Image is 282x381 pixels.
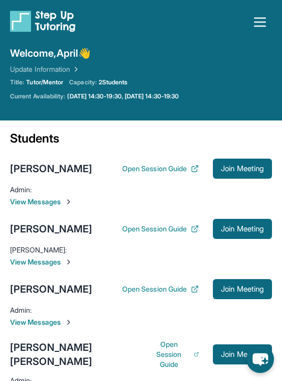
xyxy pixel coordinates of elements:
[122,224,199,234] button: Open Session Guide
[65,198,73,206] img: Chevron-Right
[65,258,73,266] img: Chevron-Right
[10,197,272,207] span: View Messages
[10,46,91,60] span: Welcome, April 👋
[221,351,264,357] span: Join Meeting
[148,339,199,369] button: Open Session Guide
[10,64,80,74] a: Update Information
[99,78,128,86] span: 2 Students
[10,10,76,32] img: logo
[10,257,272,267] span: View Messages
[213,279,272,299] button: Join Meeting
[10,340,148,368] div: [PERSON_NAME] [PERSON_NAME]
[10,282,92,296] div: [PERSON_NAME]
[10,162,92,176] div: [PERSON_NAME]
[221,286,264,292] span: Join Meeting
[221,226,264,232] span: Join Meeting
[10,92,65,100] span: Current Availability:
[122,284,199,294] button: Open Session Guide
[70,64,80,74] img: Chevron Right
[10,78,24,86] span: Title:
[10,131,272,153] div: Students
[10,245,67,254] span: [PERSON_NAME] :
[10,306,32,314] span: Admin :
[69,78,97,86] span: Capacity:
[221,166,264,172] span: Join Meeting
[213,344,272,364] button: Join Meeting
[65,318,73,326] img: Chevron-Right
[67,92,179,100] a: [DATE] 14:30-19:30, [DATE] 14:30-19:30
[26,78,63,86] span: Tutor/Mentor
[213,219,272,239] button: Join Meeting
[213,159,272,179] button: Join Meeting
[10,317,272,327] span: View Messages
[246,345,274,373] button: chat-button
[122,164,199,174] button: Open Session Guide
[10,222,92,236] div: [PERSON_NAME]
[10,185,32,194] span: Admin :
